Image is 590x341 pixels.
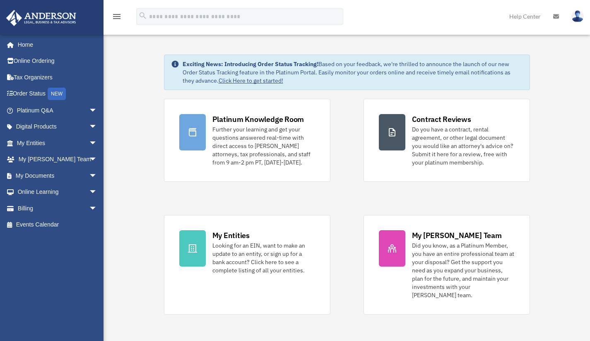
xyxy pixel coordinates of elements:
div: My Entities [212,230,250,241]
a: Billingarrow_drop_down [6,200,110,217]
a: Contract Reviews Do you have a contract, rental agreement, or other legal document you would like... [364,99,530,182]
span: arrow_drop_down [89,135,106,152]
a: Digital Productsarrow_drop_down [6,119,110,135]
a: Home [6,36,106,53]
a: My [PERSON_NAME] Teamarrow_drop_down [6,151,110,168]
img: User Pic [571,10,584,22]
i: search [138,11,147,20]
a: Click Here to get started! [219,77,283,84]
div: Based on your feedback, we're thrilled to announce the launch of our new Order Status Tracking fe... [183,60,523,85]
div: Looking for an EIN, want to make an update to an entity, or sign up for a bank account? Click her... [212,241,315,274]
div: Platinum Knowledge Room [212,114,304,124]
span: arrow_drop_down [89,151,106,168]
strong: Exciting News: Introducing Order Status Tracking! [183,60,318,68]
div: Did you know, as a Platinum Member, you have an entire professional team at your disposal? Get th... [412,241,515,299]
span: arrow_drop_down [89,184,106,201]
a: Events Calendar [6,217,110,233]
div: NEW [48,88,66,100]
span: arrow_drop_down [89,167,106,184]
div: Contract Reviews [412,114,471,124]
a: My [PERSON_NAME] Team Did you know, as a Platinum Member, you have an entire professional team at... [364,215,530,315]
span: arrow_drop_down [89,102,106,119]
a: Online Learningarrow_drop_down [6,184,110,200]
a: Platinum Q&Aarrow_drop_down [6,102,110,119]
span: arrow_drop_down [89,119,106,136]
a: Order StatusNEW [6,86,110,103]
a: My Entities Looking for an EIN, want to make an update to an entity, or sign up for a bank accoun... [164,215,330,315]
a: menu [112,14,122,21]
a: My Entitiesarrow_drop_down [6,135,110,151]
img: Anderson Advisors Platinum Portal [4,10,79,26]
div: My [PERSON_NAME] Team [412,230,502,241]
span: arrow_drop_down [89,200,106,217]
div: Do you have a contract, rental agreement, or other legal document you would like an attorney's ad... [412,125,515,167]
a: Tax Organizers [6,69,110,86]
a: Online Ordering [6,53,110,69]
i: menu [112,12,122,21]
a: Platinum Knowledge Room Further your learning and get your questions answered real-time with dire... [164,99,330,182]
div: Further your learning and get your questions answered real-time with direct access to [PERSON_NAM... [212,125,315,167]
a: My Documentsarrow_drop_down [6,167,110,184]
